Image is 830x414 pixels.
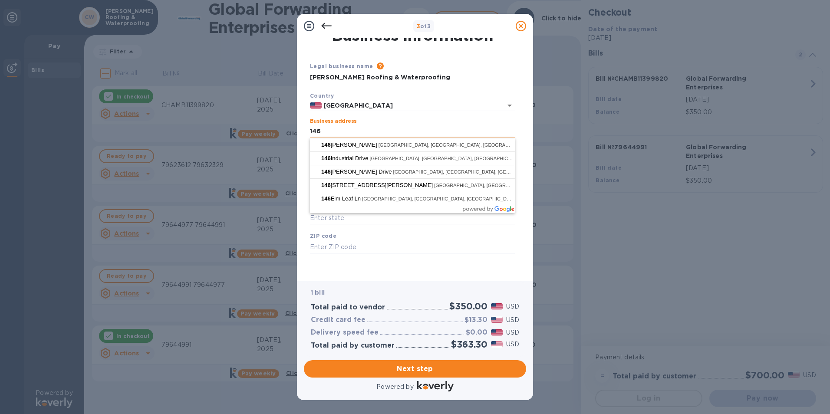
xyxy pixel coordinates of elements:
[491,329,503,335] img: USD
[310,119,356,124] label: Business address
[311,303,385,312] h3: Total paid to vendor
[310,125,515,138] input: Enter address
[311,342,395,350] h3: Total paid by customer
[310,212,515,225] input: Enter state
[321,182,331,188] span: 146
[491,303,503,309] img: USD
[311,329,379,337] h3: Delivery speed fee
[321,195,331,202] span: 146
[393,169,548,174] span: [GEOGRAPHIC_DATA], [GEOGRAPHIC_DATA], [GEOGRAPHIC_DATA]
[321,168,393,175] span: [PERSON_NAME] Drive
[311,289,325,296] b: 1 bill
[310,102,322,108] img: US
[310,233,336,239] b: ZIP code
[451,339,487,350] h2: $363.30
[311,316,366,324] h3: Credit card fee
[321,141,331,148] span: 146
[310,63,373,69] b: Legal business name
[322,100,491,111] input: Select country
[506,328,519,337] p: USD
[506,340,519,349] p: USD
[464,316,487,324] h3: $13.30
[417,23,431,30] b: of 3
[310,71,515,84] input: Enter legal business name
[321,141,379,148] span: [PERSON_NAME]
[449,301,487,312] h2: $350.00
[311,364,519,374] span: Next step
[369,156,524,161] span: [GEOGRAPHIC_DATA], [GEOGRAPHIC_DATA], [GEOGRAPHIC_DATA]
[304,360,526,378] button: Next step
[504,99,516,112] button: Open
[321,195,362,202] span: Elm Leaf Ln
[506,302,519,311] p: USD
[308,26,517,44] h1: Business Information
[379,142,533,148] span: [GEOGRAPHIC_DATA], [GEOGRAPHIC_DATA], [GEOGRAPHIC_DATA]
[506,315,519,325] p: USD
[310,92,334,99] b: Country
[321,168,331,175] span: 146
[434,183,589,188] span: [GEOGRAPHIC_DATA], [GEOGRAPHIC_DATA], [GEOGRAPHIC_DATA]
[466,329,487,337] h3: $0.00
[362,196,517,201] span: [GEOGRAPHIC_DATA], [GEOGRAPHIC_DATA], [GEOGRAPHIC_DATA]
[321,182,434,188] span: [STREET_ADDRESS][PERSON_NAME]
[491,317,503,323] img: USD
[417,23,420,30] span: 3
[321,155,369,161] span: Industrial Drive
[310,240,515,253] input: Enter ZIP code
[417,381,454,391] img: Logo
[376,382,413,391] p: Powered by
[491,341,503,347] img: USD
[321,155,331,161] span: 146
